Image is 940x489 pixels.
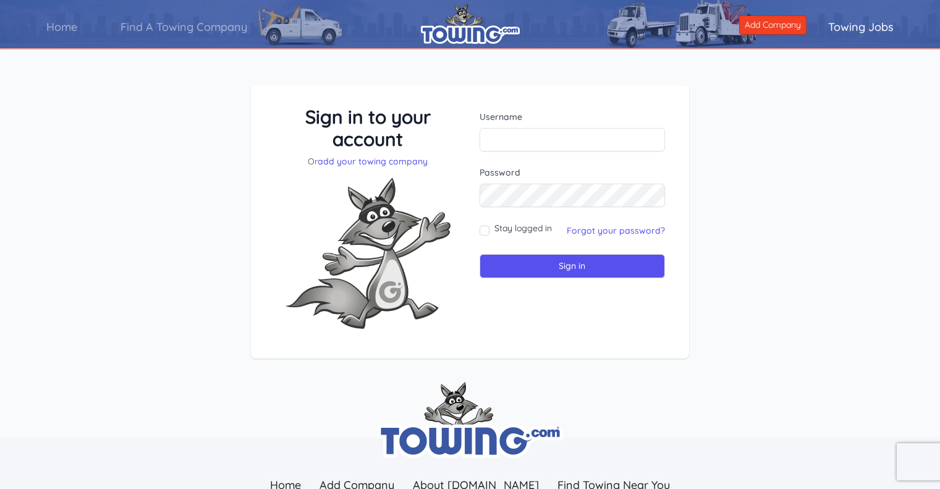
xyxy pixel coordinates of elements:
[739,15,807,35] a: Add Company
[275,155,461,168] p: Or
[494,222,552,234] label: Stay logged in
[275,106,461,150] h3: Sign in to your account
[567,225,665,236] a: Forgot your password?
[807,9,915,45] a: Towing Jobs
[480,254,666,278] input: Sign in
[480,166,666,179] label: Password
[99,9,269,45] a: Find A Towing Company
[25,9,99,45] a: Home
[378,382,563,458] img: towing
[480,111,666,123] label: Username
[275,168,460,339] img: Fox-Excited.png
[318,156,428,167] a: add your towing company
[421,3,520,44] img: logo.png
